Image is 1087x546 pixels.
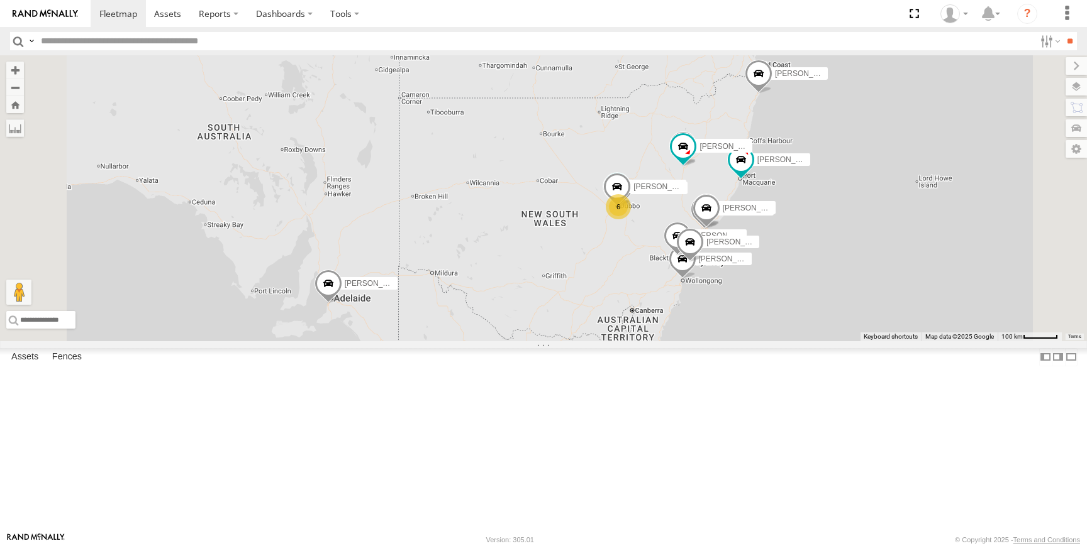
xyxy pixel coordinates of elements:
[1035,32,1062,50] label: Search Filter Options
[6,96,24,113] button: Zoom Home
[633,182,696,191] span: [PERSON_NAME]
[13,9,78,18] img: rand-logo.svg
[706,238,769,246] span: [PERSON_NAME]
[1068,334,1081,339] a: Terms
[6,280,31,305] button: Drag Pegman onto the map to open Street View
[699,254,761,263] span: [PERSON_NAME]
[1066,140,1087,158] label: Map Settings
[5,348,45,366] label: Assets
[700,142,762,151] span: [PERSON_NAME]
[6,79,24,96] button: Zoom out
[1039,348,1052,366] label: Dock Summary Table to the Left
[1065,348,1078,366] label: Hide Summary Table
[7,533,65,546] a: Visit our Website
[1001,333,1023,340] span: 100 km
[486,536,534,543] div: Version: 305.01
[864,332,918,341] button: Keyboard shortcuts
[1017,4,1037,24] i: ?
[925,333,994,340] span: Map data ©2025 Google
[26,32,36,50] label: Search Query
[694,231,756,240] span: [PERSON_NAME]
[998,332,1062,341] button: Map scale: 100 km per 52 pixels
[1052,348,1064,366] label: Dock Summary Table to the Right
[775,69,837,78] span: [PERSON_NAME]
[757,155,820,164] span: [PERSON_NAME]
[6,62,24,79] button: Zoom in
[936,4,973,23] div: Beth Porter
[955,536,1080,543] div: © Copyright 2025 -
[6,119,24,137] label: Measure
[1013,536,1080,543] a: Terms and Conditions
[723,204,785,212] span: [PERSON_NAME]
[606,194,631,219] div: 6
[345,279,443,288] span: [PERSON_NAME] - NEW ute
[46,348,88,366] label: Fences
